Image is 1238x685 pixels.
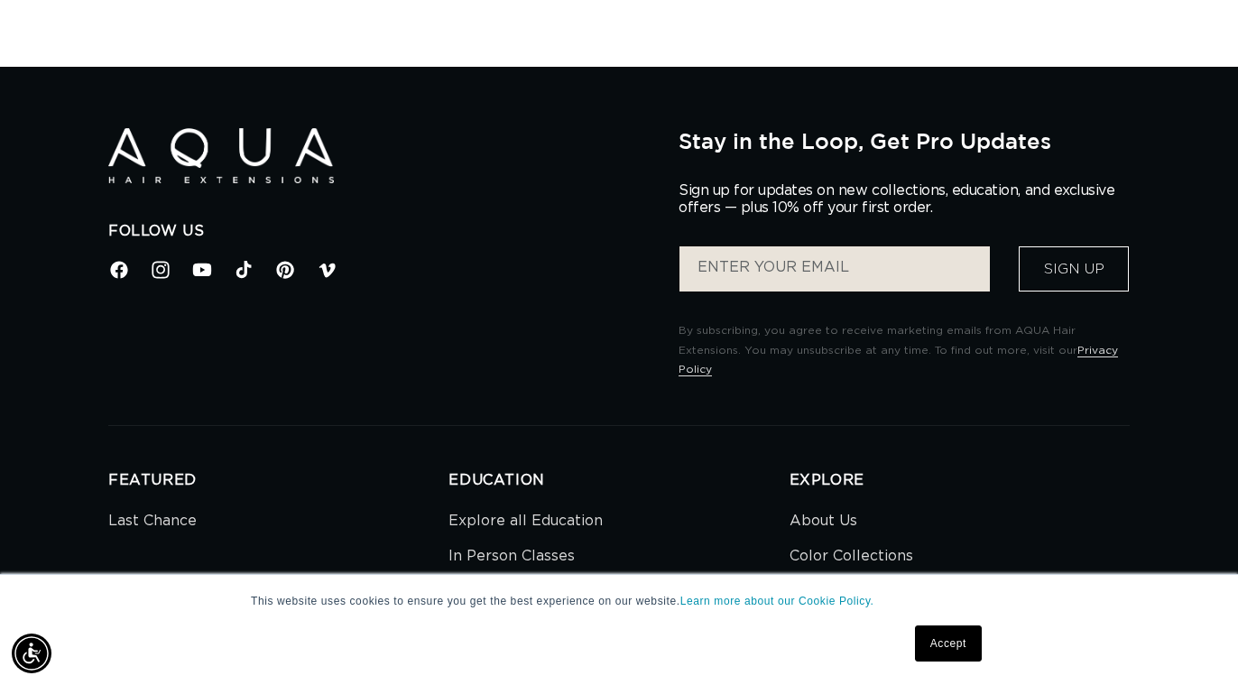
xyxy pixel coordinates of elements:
[790,539,913,574] a: Color Collections
[679,246,990,292] input: ENTER YOUR EMAIL
[679,182,1130,217] p: Sign up for updates on new collections, education, and exclusive offers — plus 10% off your first...
[679,128,1130,153] h2: Stay in the Loop, Get Pro Updates
[680,595,874,607] a: Learn more about our Cookie Policy.
[108,222,651,241] h2: Follow Us
[108,471,448,490] h2: FEATURED
[915,625,982,662] a: Accept
[12,634,51,673] div: Accessibility Menu
[790,508,857,539] a: About Us
[108,128,334,183] img: Aqua Hair Extensions
[790,471,1130,490] h2: EXPLORE
[679,321,1130,380] p: By subscribing, you agree to receive marketing emails from AQUA Hair Extensions. You may unsubscr...
[448,539,575,574] a: In Person Classes
[108,508,197,539] a: Last Chance
[1019,246,1129,292] button: Sign Up
[251,593,987,609] p: This website uses cookies to ensure you get the best experience on our website.
[448,471,789,490] h2: EDUCATION
[448,508,603,539] a: Explore all Education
